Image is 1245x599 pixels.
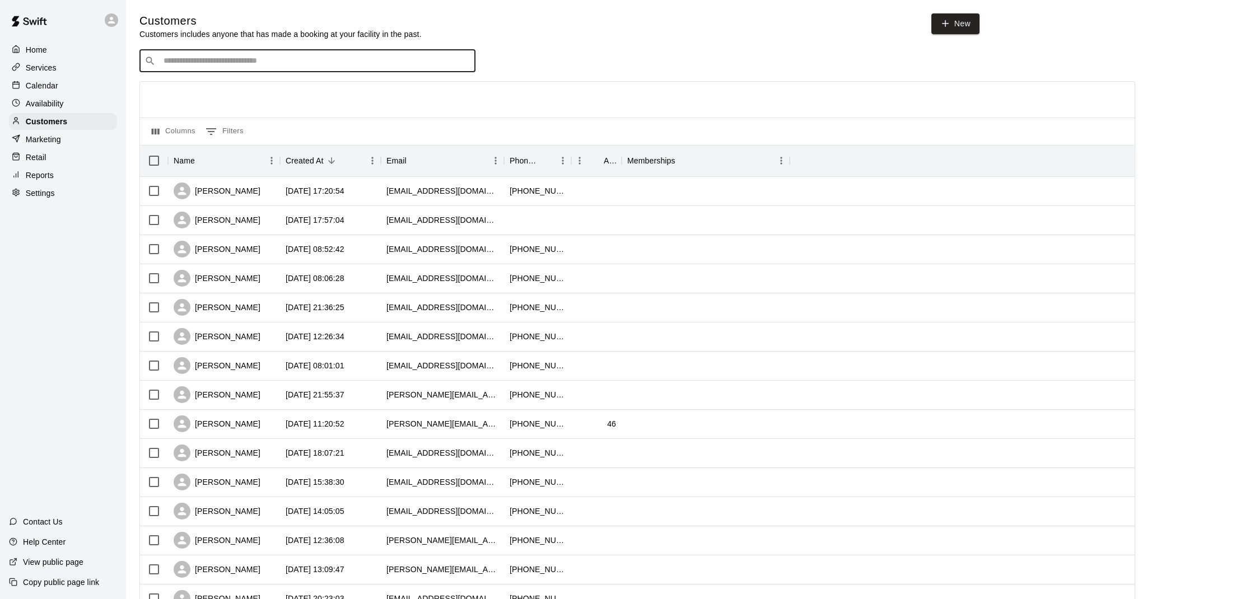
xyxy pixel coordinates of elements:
div: Email [381,145,504,176]
p: Settings [26,188,55,199]
p: Reports [26,170,54,181]
button: Menu [773,152,790,169]
div: 2025-09-10 12:26:34 [286,331,344,342]
a: New [931,13,980,34]
div: +17854774915 [510,302,566,313]
a: Calendar [9,77,117,94]
div: aschlie26@yahoo.com [386,331,498,342]
div: +19135157429 [510,389,566,400]
div: Phone Number [510,145,539,176]
a: Services [9,59,117,76]
div: chaseiwoods@gmail.com [386,360,498,371]
div: +19134243190 [510,564,566,575]
button: Sort [407,153,422,169]
div: mcaloon79@gmail.com [386,447,498,458]
button: Menu [487,152,504,169]
div: +18168380090 [510,506,566,517]
div: 2025-09-11 08:52:42 [286,244,344,255]
div: 2025-09-05 13:09:47 [286,564,344,575]
p: Retail [26,152,46,163]
button: Sort [675,153,691,169]
a: Reports [9,167,117,184]
a: Settings [9,185,117,202]
div: [PERSON_NAME] [174,503,260,520]
p: Availability [26,98,64,109]
div: tbuckler5290@gmail.com [386,506,498,517]
div: Age [571,145,622,176]
button: Sort [588,153,604,169]
div: +19134850830 [510,418,566,429]
h5: Customers [139,13,422,29]
div: [PERSON_NAME] [174,386,260,403]
div: 2025-09-06 12:36:08 [286,535,344,546]
div: jbferguson16@gmail.com [386,185,498,196]
div: Created At [286,145,324,176]
button: Menu [554,152,571,169]
p: Customers [26,116,67,127]
p: Copy public page link [23,577,99,588]
div: Memberships [622,145,790,176]
p: Calendar [26,80,58,91]
div: +16205627816 [510,535,566,546]
div: +19132061616 [510,185,566,196]
div: mattligl@gmail.com [386,244,498,255]
div: jbrousil@gmail.com [386,273,498,284]
div: ryan.mccoskey@gmail.com [386,389,498,400]
a: Availability [9,95,117,112]
div: 2025-09-09 08:01:01 [286,360,344,371]
p: Help Center [23,536,66,547]
div: 2025-09-12 17:20:54 [286,185,344,196]
div: +19134869355 [510,476,566,488]
div: +12052769827 [510,273,566,284]
button: Sort [195,153,211,169]
p: View public page [23,556,83,568]
div: Email [386,145,407,176]
div: ksmith089@gmail.com [386,302,498,313]
div: +19138276083 [510,360,566,371]
div: 2025-09-11 08:06:28 [286,273,344,284]
div: Name [174,145,195,176]
button: Show filters [203,123,246,141]
div: [PERSON_NAME] [174,241,260,258]
div: Search customers by name or email [139,50,475,72]
a: Retail [9,149,117,166]
div: [PERSON_NAME] [174,415,260,432]
div: [PERSON_NAME] [174,212,260,228]
div: jim.shetlar@kodiakls.com [386,535,498,546]
div: [PERSON_NAME] [174,444,260,461]
div: 2025-09-10 21:36:25 [286,302,344,313]
a: Marketing [9,131,117,148]
div: [PERSON_NAME] [174,182,260,199]
button: Menu [263,152,280,169]
p: Customers includes anyone that has made a booking at your facility in the past. [139,29,422,40]
div: [PERSON_NAME] [174,561,260,578]
button: Sort [324,153,339,169]
p: Services [26,62,57,73]
a: Customers [9,113,117,130]
div: 2025-09-06 18:07:21 [286,447,344,458]
div: Age [604,145,616,176]
div: +18162254938 [510,331,566,342]
a: Home [9,41,117,58]
div: sandra.destigter@gmail.com [386,564,498,575]
button: Sort [539,153,554,169]
div: 2025-09-08 21:55:37 [286,389,344,400]
div: adedwards7@gmail.com [386,476,498,488]
div: [PERSON_NAME] [174,532,260,549]
p: Marketing [26,134,61,145]
button: Menu [364,152,381,169]
div: +15734249282 [510,244,566,255]
div: 2025-09-06 14:05:05 [286,506,344,517]
div: 46 [607,418,616,429]
div: +15126953862 [510,447,566,458]
div: Created At [280,145,381,176]
div: [PERSON_NAME] [174,299,260,316]
div: 2025-09-11 17:57:04 [286,214,344,226]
